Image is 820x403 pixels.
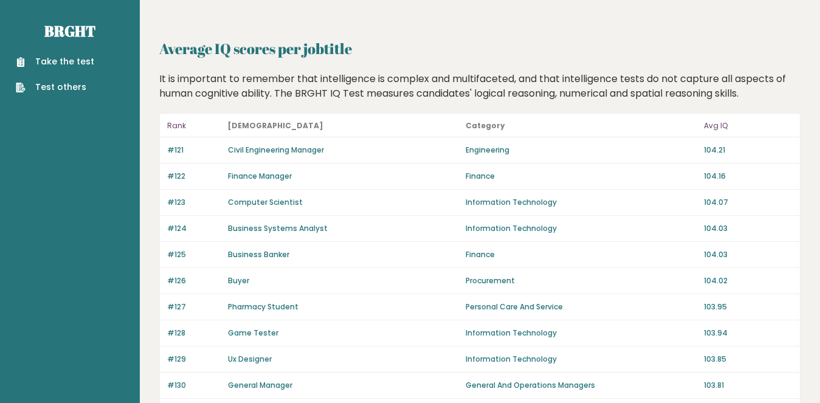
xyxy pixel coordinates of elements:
[704,380,793,391] p: 103.81
[704,119,793,133] p: Avg IQ
[466,328,697,339] p: Information Technology
[466,301,697,312] p: Personal Care And Service
[704,354,793,365] p: 103.85
[167,223,221,234] p: #124
[704,328,793,339] p: 103.94
[167,301,221,312] p: #127
[228,145,324,155] a: Civil Engineering Manager
[228,275,249,286] a: Buyer
[466,197,697,208] p: Information Technology
[466,354,697,365] p: Information Technology
[466,171,697,182] p: Finance
[155,72,805,101] div: It is important to remember that intelligence is complex and multifaceted, and that intelligence ...
[228,380,292,390] a: General Manager
[228,223,328,233] a: Business Systems Analyst
[466,145,697,156] p: Engineering
[704,301,793,312] p: 103.95
[167,380,221,391] p: #130
[16,81,94,94] a: Test others
[167,275,221,286] p: #126
[704,145,793,156] p: 104.21
[466,223,697,234] p: Information Technology
[704,171,793,182] p: 104.16
[167,119,221,133] p: Rank
[228,328,278,338] a: Game Tester
[704,223,793,234] p: 104.03
[167,249,221,260] p: #125
[228,171,292,181] a: Finance Manager
[704,197,793,208] p: 104.07
[167,328,221,339] p: #128
[167,197,221,208] p: #123
[704,249,793,260] p: 104.03
[167,145,221,156] p: #121
[228,301,298,312] a: Pharmacy Student
[167,171,221,182] p: #122
[228,197,303,207] a: Computer Scientist
[466,380,697,391] p: General And Operations Managers
[228,249,289,260] a: Business Banker
[704,275,793,286] p: 104.02
[159,38,801,60] h2: Average IQ scores per jobtitle
[466,120,505,131] b: Category
[44,21,95,41] a: Brght
[16,55,94,68] a: Take the test
[466,275,697,286] p: Procurement
[228,354,272,364] a: Ux Designer
[167,354,221,365] p: #129
[466,249,697,260] p: Finance
[228,120,323,131] b: [DEMOGRAPHIC_DATA]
